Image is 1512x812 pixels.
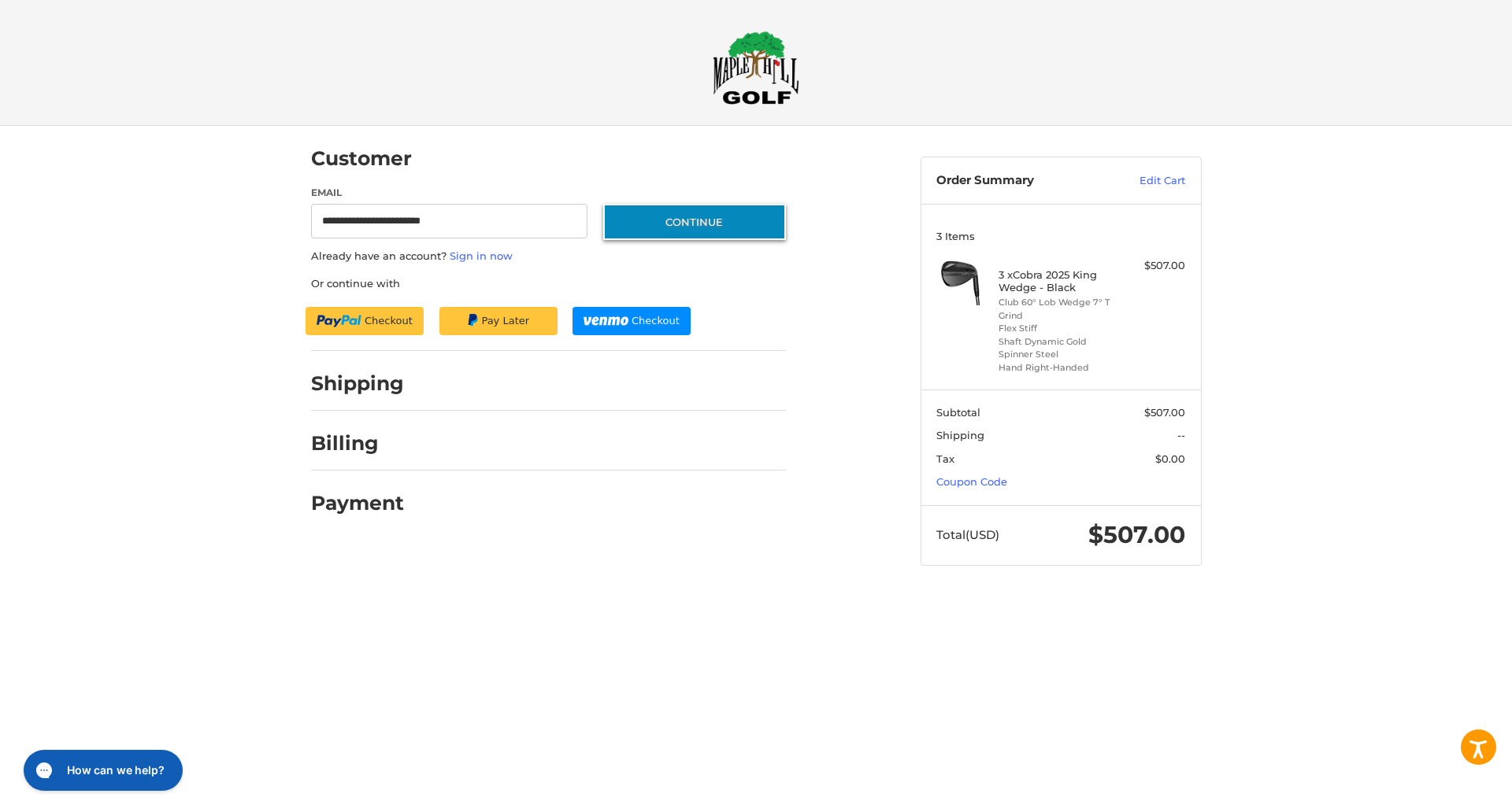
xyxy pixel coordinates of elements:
[311,186,588,200] label: Email
[311,276,786,292] p: Or continue with
[713,31,799,105] img: Maple Hill Golf
[1144,406,1185,419] span: $507.00
[311,249,786,264] p: Already have an account?
[1155,452,1185,465] span: $0.00
[450,249,513,262] a: Sign in now
[999,322,1119,335] li: Flex Stiff
[936,406,980,419] span: Subtotal
[936,527,999,542] span: Total (USD)
[936,173,1106,189] h3: Order Summary
[603,204,786,240] button: Continue
[1123,258,1185,274] div: $507.00
[311,371,404,396] h2: Shipping
[573,307,691,335] iframe: PayPal-venmo
[311,431,403,456] h2: Billing
[311,491,404,515] h2: Payment
[1106,173,1185,189] a: Edit Cart
[16,744,191,796] iframe: Gorgias live chat messenger
[1177,429,1185,441] span: --
[936,452,954,465] span: Tax
[999,361,1119,375] li: Hand Right-Handed
[999,268,1119,294] h4: 3 x Cobra 2025 King Wedge - Black
[1088,520,1185,549] span: $507.00
[936,429,984,441] span: Shipping
[936,230,1185,242] h3: 3 Items
[936,475,1007,488] a: Coupon Code
[999,335,1119,361] li: Shaft Dynamic Gold Spinner Steel
[439,307,558,335] iframe: PayPal-paylater
[311,146,412,171] h2: Customer
[306,307,424,335] iframe: PayPal-paypal
[999,296,1119,322] li: Club 60° Lob Wedge 7° T Grind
